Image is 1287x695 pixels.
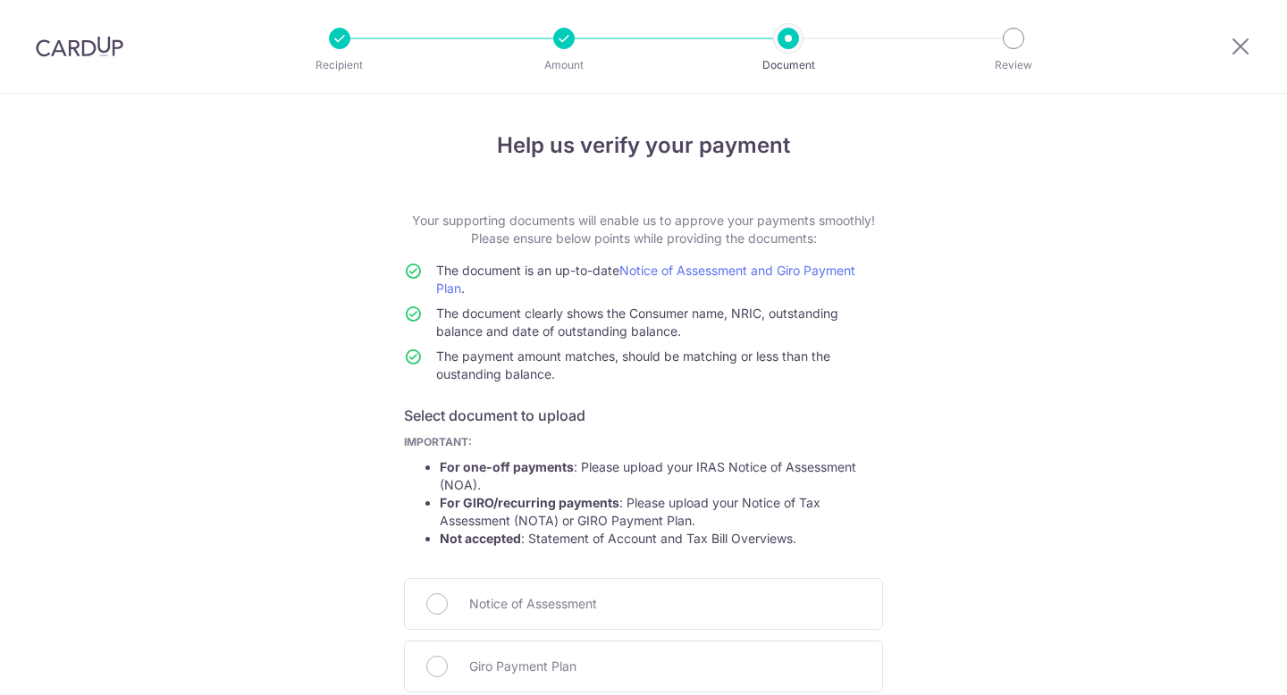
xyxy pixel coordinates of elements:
span: The payment amount matches, should be matching or less than the oustanding balance. [436,348,830,381]
img: CardUp [36,36,123,57]
p: Your supporting documents will enable us to approve your payments smoothly! Please ensure below p... [404,212,883,247]
h6: Select document to upload [404,405,883,426]
strong: For one-off payments [440,459,574,474]
strong: Not accepted [440,531,521,546]
li: : Statement of Account and Tax Bill Overviews. [440,530,883,548]
h4: Help us verify your payment [404,130,883,162]
span: Notice of Assessment [469,593,861,615]
b: IMPORTANT: [404,435,472,448]
span: The document is an up-to-date . [436,263,855,296]
a: Notice of Assessment and Giro Payment Plan [436,263,855,296]
strong: For GIRO/recurring payments [440,495,619,510]
span: Giro Payment Plan [469,656,861,677]
p: Amount [498,56,630,74]
li: : Please upload your Notice of Tax Assessment (NOTA) or GIRO Payment Plan. [440,494,883,530]
iframe: Opens a widget where you can find more information [1172,641,1269,686]
p: Review [947,56,1080,74]
span: The document clearly shows the Consumer name, NRIC, outstanding balance and date of outstanding b... [436,306,838,339]
p: Document [722,56,854,74]
li: : Please upload your IRAS Notice of Assessment (NOA). [440,458,883,494]
p: Recipient [273,56,406,74]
